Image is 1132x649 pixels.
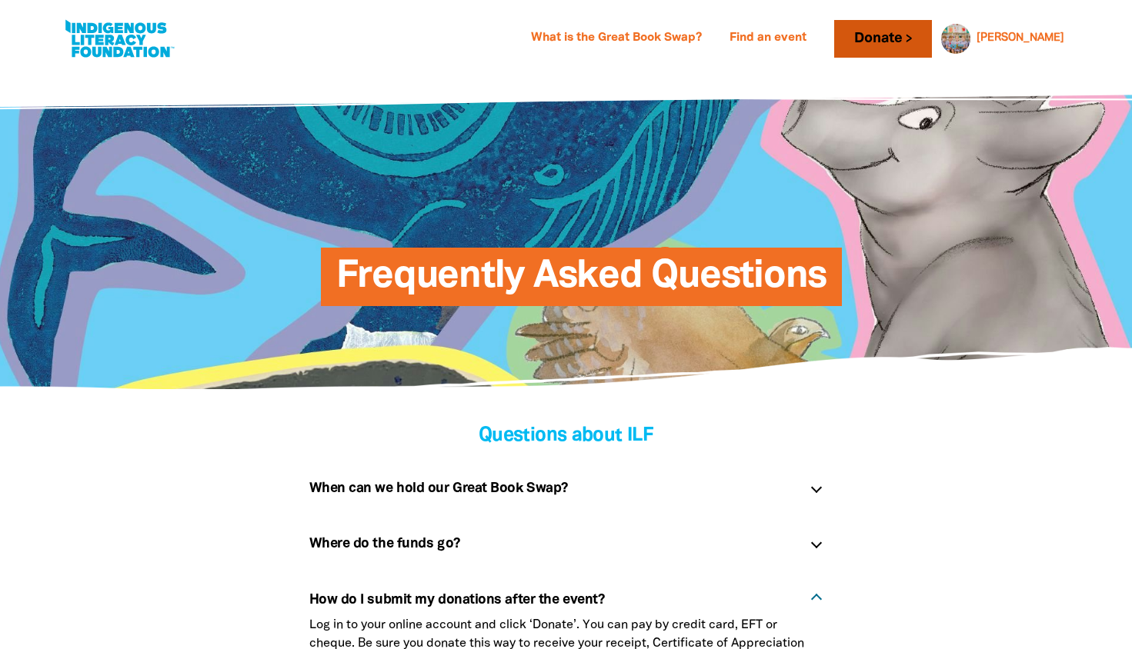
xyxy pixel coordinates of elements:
h5: Where do the funds go? [309,531,798,556]
h5: How do I submit my donations after the event? [309,587,798,612]
h5: When can we hold our Great Book Swap? [309,476,798,501]
a: [PERSON_NAME] [977,33,1064,44]
span: Frequently Asked Questions [336,259,827,306]
a: Donate [834,20,931,58]
a: Find an event [720,26,816,51]
span: Questions about ILF [479,427,653,444]
a: What is the Great Book Swap? [522,26,711,51]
